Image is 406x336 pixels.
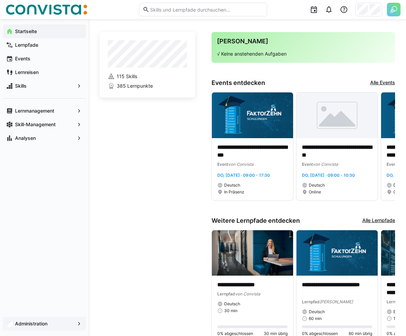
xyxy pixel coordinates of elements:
img: image [296,92,378,138]
a: 115 Skills [108,73,187,80]
span: von Convista [235,291,260,296]
span: Event [302,162,313,167]
span: 15 min [393,316,406,321]
span: 60 min [309,316,322,321]
span: Online [393,189,406,195]
span: Lernpfad [302,299,320,304]
span: von Convista [313,162,338,167]
span: Deutsch [224,301,240,307]
p: √ Keine anstehenden Aufgaben [217,50,390,57]
span: In Präsenz [224,189,244,195]
span: Lernpfad [217,291,235,296]
span: Lernpfad [387,299,404,304]
span: Deutsch [224,182,240,188]
h3: [PERSON_NAME] [217,38,390,45]
input: Skills und Lernpfade durchsuchen… [149,6,264,13]
img: image [212,230,293,276]
span: Do, [DATE] · 09:00 - 10:30 [302,173,355,178]
span: 385 Lernpunkte [117,83,153,89]
h3: Weitere Lernpfade entdecken [212,217,300,224]
span: Event [387,162,397,167]
span: 115 Skills [117,73,137,80]
h3: Events entdecken [212,79,265,87]
span: Event [217,162,228,167]
span: Do, [DATE] · 09:00 - 17:30 [217,173,270,178]
img: image [212,92,293,138]
a: Alle Events [370,79,395,87]
span: Deutsch [309,309,325,315]
span: von Convista [228,162,253,167]
span: Online [309,189,321,195]
img: image [296,230,378,276]
a: Alle Lernpfade [362,217,395,224]
span: [PERSON_NAME] [320,299,353,304]
span: 30 min [224,308,237,313]
span: Deutsch [309,182,325,188]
